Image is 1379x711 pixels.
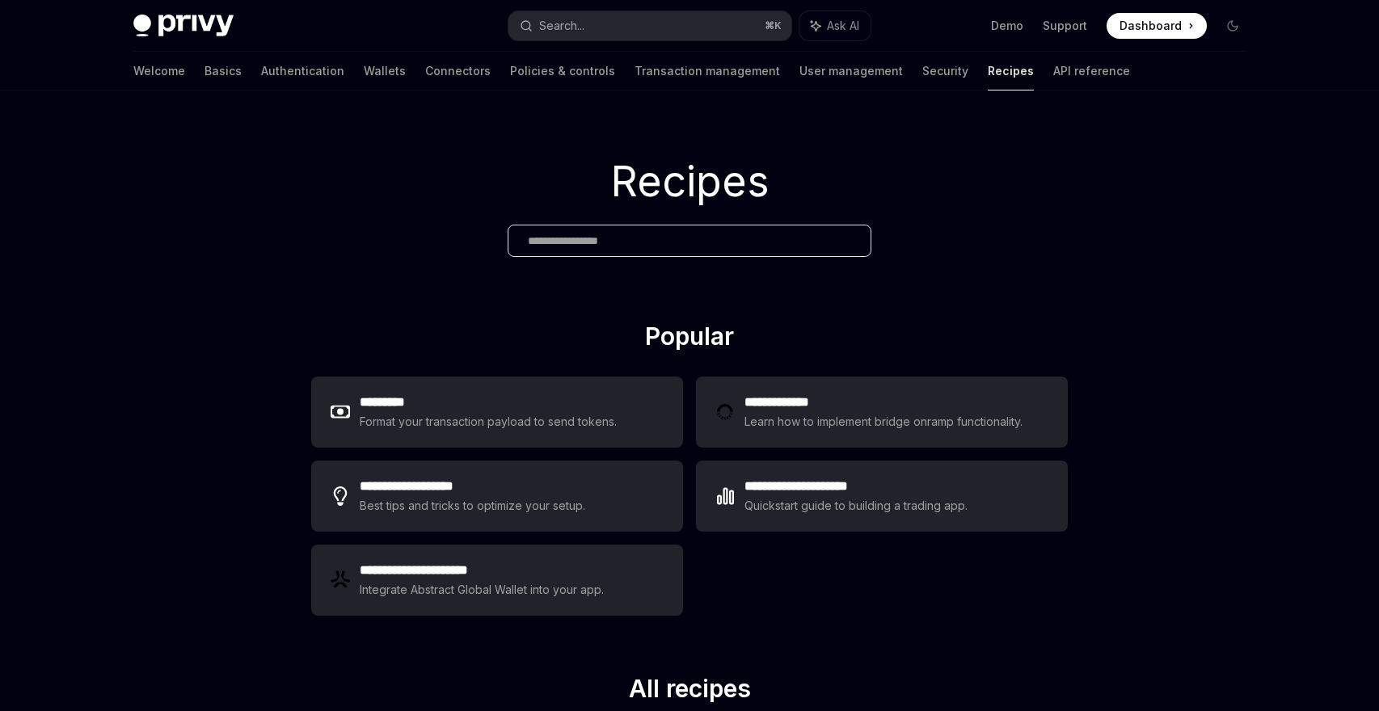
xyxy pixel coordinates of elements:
[1120,18,1182,34] span: Dashboard
[311,674,1068,709] h2: All recipes
[765,19,782,32] span: ⌘ K
[799,11,871,40] button: Ask AI
[311,322,1068,357] h2: Popular
[425,52,491,90] a: Connectors
[311,377,683,448] a: **** ****Format your transaction payload to send tokens.
[635,52,780,90] a: Transaction management
[922,52,968,90] a: Security
[991,18,1023,34] a: Demo
[539,16,584,36] div: Search...
[508,11,791,40] button: Search...⌘K
[261,52,344,90] a: Authentication
[133,52,185,90] a: Welcome
[1220,13,1246,39] button: Toggle dark mode
[133,15,234,37] img: dark logo
[1053,52,1130,90] a: API reference
[360,412,618,431] div: Format your transaction payload to send tokens.
[364,52,406,90] a: Wallets
[360,580,605,600] div: Integrate Abstract Global Wallet into your app.
[1043,18,1087,34] a: Support
[510,52,615,90] a: Policies & controls
[799,52,903,90] a: User management
[744,412,1027,431] div: Learn how to implement bridge onramp functionality.
[1107,13,1207,39] a: Dashboard
[696,377,1068,448] a: **** **** ***Learn how to implement bridge onramp functionality.
[360,496,588,515] div: Best tips and tricks to optimize your setup.
[827,18,859,34] span: Ask AI
[744,496,968,515] div: Quickstart guide to building a trading app.
[988,52,1034,90] a: Recipes
[205,52,242,90] a: Basics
